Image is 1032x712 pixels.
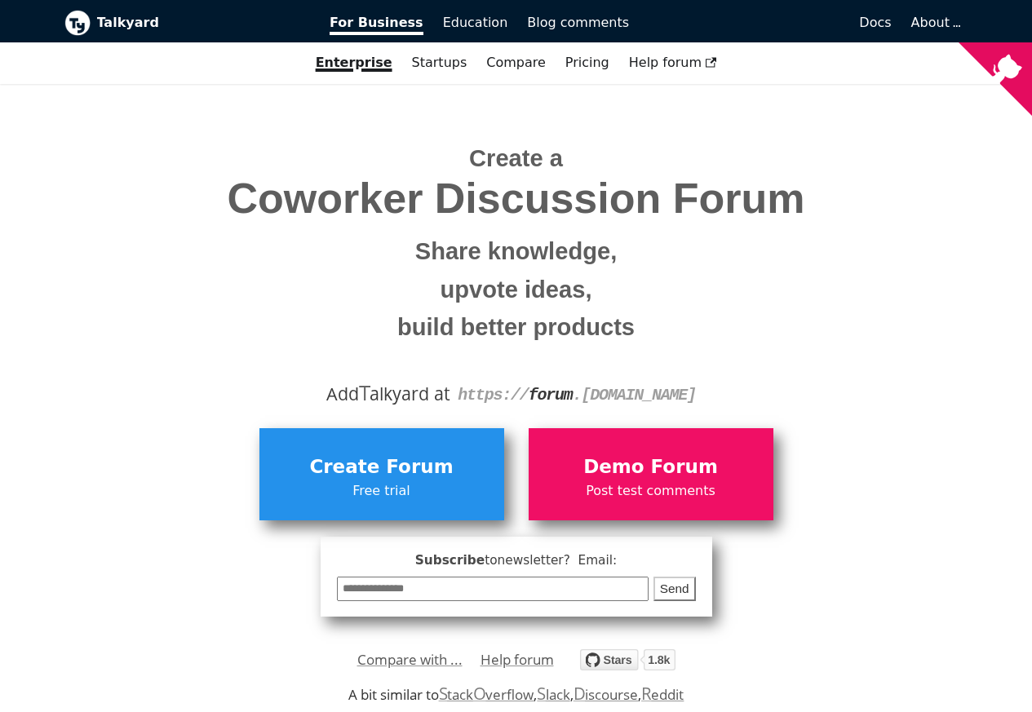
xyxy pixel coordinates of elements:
a: Education [433,9,518,37]
span: O [473,682,486,705]
span: D [574,682,586,705]
a: Talkyard logoTalkyard [64,10,308,36]
span: Demo Forum [537,452,765,483]
small: Share knowledge, [77,232,956,271]
span: Docs [859,15,891,30]
span: Coworker Discussion Forum [77,175,956,222]
a: Create ForumFree trial [259,428,504,520]
span: R [641,682,652,705]
a: Enterprise [306,49,402,77]
img: Talkyard logo [64,10,91,36]
a: Discourse [574,685,638,704]
span: For Business [330,15,423,35]
a: Help forum [619,49,727,77]
a: Compare with ... [357,648,463,672]
small: upvote ideas, [77,271,956,309]
small: build better products [77,308,956,347]
span: Free trial [268,480,496,502]
b: Talkyard [97,12,308,33]
a: Startups [402,49,477,77]
button: Send [653,577,696,602]
a: Star debiki/talkyard on GitHub [580,652,675,675]
a: Docs [639,9,901,37]
span: Create a [469,145,563,171]
a: Compare [486,55,546,70]
span: Education [443,15,508,30]
span: Subscribe [337,551,696,571]
a: Demo ForumPost test comments [529,428,773,520]
span: T [359,378,370,407]
a: Reddit [641,685,684,704]
span: S [439,682,448,705]
a: Help forum [481,648,554,672]
span: Help forum [629,55,717,70]
a: Pricing [556,49,619,77]
span: Blog comments [527,15,629,30]
div: Add alkyard at [77,380,956,408]
span: to newsletter ? Email: [485,553,617,568]
strong: forum [529,386,573,405]
a: Blog comments [517,9,639,37]
a: For Business [320,9,433,37]
span: S [537,682,546,705]
span: Post test comments [537,480,765,502]
a: StackOverflow [439,685,534,704]
a: About [911,15,959,30]
code: https:// . [DOMAIN_NAME] [458,386,696,405]
span: Create Forum [268,452,496,483]
img: talkyard.svg [580,649,675,670]
a: Slack [537,685,569,704]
